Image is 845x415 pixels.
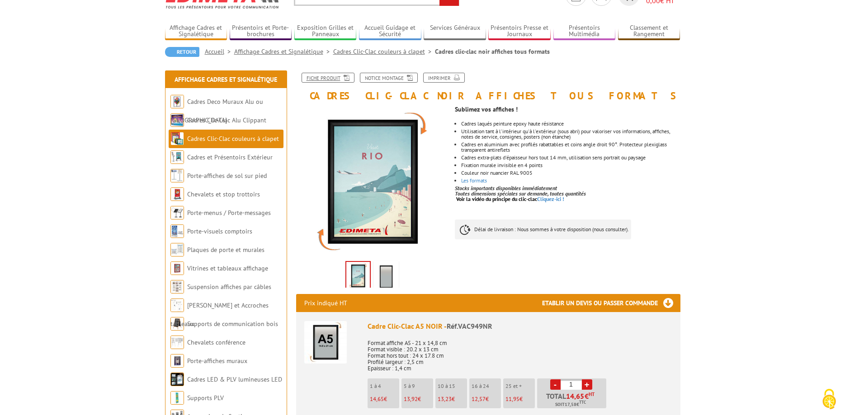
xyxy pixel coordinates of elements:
[187,135,279,143] a: Cadres Clic-Clac couleurs à clapet
[187,246,264,254] a: Plaques de porte et murales
[302,73,354,83] a: Fiche produit
[187,320,278,328] a: Supports de communication bois
[170,373,184,386] img: Cadres LED & PLV lumineuses LED
[175,75,277,84] a: Affichage Cadres et Signalétique
[505,395,519,403] span: 11,95
[539,392,606,408] p: Total
[456,196,564,202] a: Voir la vidéo du principe du clic-clacCliquez-ici !
[359,24,421,39] a: Accueil Guidage et Sécurité
[360,73,418,83] a: Notice Montage
[565,401,576,408] span: 17,58
[170,224,184,238] img: Porte-visuels comptoirs
[461,155,680,160] li: Cadres extra-plats d'épaisseur hors tout 14 mm, utilisation sens portrait ou paysage
[170,336,184,349] img: Chevalets conférence
[165,47,199,57] a: Retour
[187,394,224,402] a: Supports PLV
[187,338,245,346] a: Chevalets conférence
[438,395,452,403] span: 13,23
[472,383,501,389] p: 16 à 24
[404,396,433,402] p: €
[455,107,680,112] p: Sublimez vos affiches !
[187,283,271,291] a: Suspension affiches par câbles
[461,142,680,153] li: Cadres en aluminium avec profilés rabattables et coins angle droit 90°. Protecteur plexiglass tra...
[818,388,840,410] img: Cookies (fenêtre modale)
[461,121,680,126] li: Cadres laqués peinture epoxy haute résistance
[170,261,184,275] img: Vitrines et tableaux affichage
[461,170,680,176] li: Couleur noir nuancier RAL 9005
[438,383,467,389] p: 10 à 15
[488,24,551,39] a: Présentoirs Presse et Journaux
[579,400,586,405] sup: TTC
[461,129,680,140] li: Utilisation tant à l'intérieur qu'à l'extérieur (sous abri) pour valoriser vos informations, affi...
[230,24,292,39] a: Présentoirs et Porte-brochures
[170,298,184,312] img: Cimaises et Accroches tableaux
[346,262,370,290] img: cadres_aluminium_clic_clac_vac949nr.jpg
[304,321,347,364] img: Cadre Clic-Clac A5 NOIR
[375,263,397,291] img: cadre_noir_vide.jpg
[187,190,260,198] a: Chevalets et stop trottoirs
[170,187,184,201] img: Chevalets et stop trottoirs
[555,401,586,408] span: Soit €
[187,172,267,180] a: Porte-affiches de sol sur pied
[294,24,357,39] a: Exposition Grilles et Panneaux
[170,280,184,294] img: Suspension affiches par câbles
[187,153,273,161] a: Cadres et Présentoirs Extérieur
[505,396,535,402] p: €
[333,47,435,56] a: Cadres Clic-Clac couleurs à clapet
[187,116,266,124] a: Cadres Clic-Clac Alu Clippant
[234,47,333,56] a: Affichage Cadres et Signalétique
[461,163,680,168] li: Fixation murale invisible en 4 points
[304,294,347,312] p: Prix indiqué HT
[170,301,269,328] a: [PERSON_NAME] et Accroches tableaux
[550,379,561,390] a: -
[472,395,486,403] span: 12,57
[423,73,465,83] a: Imprimer
[368,334,672,372] p: Format affiche A5 - 21 x 14,8 cm Format visible : 20.2 x 13 cm Format hors tout : 24 x 17.8 cm Pr...
[170,150,184,164] img: Cadres et Présentoirs Extérieur
[618,24,680,39] a: Classement et Rangement
[170,132,184,145] img: Cadres Clic-Clac couleurs à clapet
[404,383,433,389] p: 5 à 9
[553,24,616,39] a: Présentoirs Multimédia
[582,379,592,390] a: +
[370,395,384,403] span: 14,65
[370,396,399,402] p: €
[205,47,234,56] a: Accueil
[170,206,184,219] img: Porte-menus / Porte-messages
[296,106,448,258] img: cadres_aluminium_clic_clac_vac949nr.jpg
[170,243,184,256] img: Plaques de porte et murales
[187,375,282,383] a: Cadres LED & PLV lumineuses LED
[404,395,418,403] span: 13,92
[435,47,550,56] li: Cadres clic-clac noir affiches tous formats
[813,384,845,415] button: Cookies (fenêtre modale)
[187,357,247,365] a: Porte-affiches muraux
[370,383,399,389] p: 1 à 4
[170,391,184,405] img: Supports PLV
[170,98,263,124] a: Cadres Deco Muraux Alu ou [GEOGRAPHIC_DATA]
[170,169,184,182] img: Porte-affiches de sol sur pied
[170,95,184,108] img: Cadres Deco Muraux Alu ou Bois
[368,321,672,331] div: Cadre Clic-Clac A5 NOIR -
[187,227,252,235] a: Porte-visuels comptoirs
[589,391,595,397] sup: HT
[472,396,501,402] p: €
[447,322,492,331] span: Réf.VAC949NR
[542,294,680,312] h3: Etablir un devis ou passer commande
[456,196,537,202] span: Voir la vidéo du principe du clic-clac
[585,392,589,400] span: €
[424,24,486,39] a: Services Généraux
[165,24,227,39] a: Affichage Cadres et Signalétique
[455,185,557,191] em: Stocks importants disponibles immédiatement
[455,219,631,239] p: Délai de livraison : Nous sommes à votre disposition (nous consulter).
[187,209,271,217] a: Porte-menus / Porte-messages
[170,354,184,368] img: Porte-affiches muraux
[461,177,487,184] a: Les formats
[566,392,585,400] span: 14,65
[187,264,268,272] a: Vitrines et tableaux affichage
[455,190,586,197] em: Toutes dimensions spéciales sur demande, toutes quantités
[505,383,535,389] p: 25 et +
[438,396,467,402] p: €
